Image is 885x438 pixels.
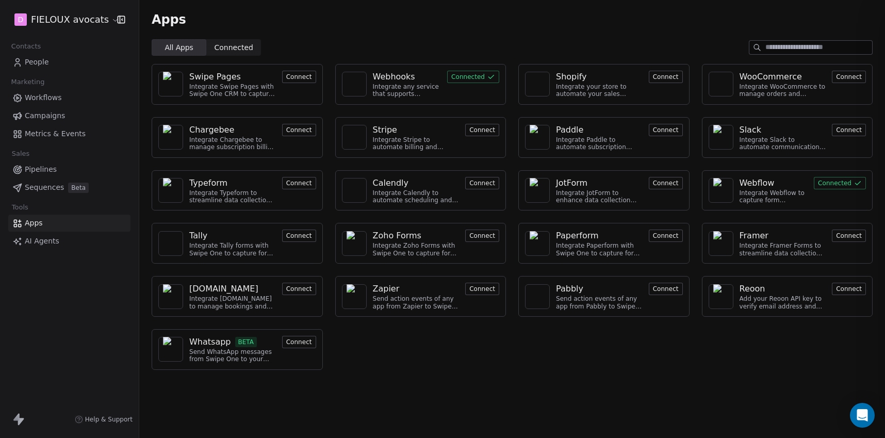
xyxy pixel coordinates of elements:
[373,283,460,295] a: Zapier
[713,125,729,150] img: NA
[282,230,316,242] button: Connect
[342,72,367,96] a: NA
[709,125,733,150] a: NA
[709,231,733,256] a: NA
[282,124,316,136] button: Connect
[8,161,130,178] a: Pipelines
[189,71,276,83] a: Swipe Pages
[282,177,316,189] button: Connect
[189,189,276,204] div: Integrate Typeform to streamline data collection and customer engagement.
[7,200,32,215] span: Tools
[740,283,765,295] div: Reoon
[373,136,460,151] div: Integrate Stripe to automate billing and payments.
[740,83,826,98] div: Integrate WooCommerce to manage orders and customer data
[25,164,57,175] span: Pipelines
[158,125,183,150] a: NA
[556,230,599,242] div: Paperform
[740,71,802,83] div: WooCommerce
[525,125,550,150] a: NA
[525,231,550,256] a: NA
[740,230,768,242] div: Framer
[282,337,316,347] a: Connect
[25,92,62,103] span: Workflows
[31,13,109,26] span: FIELOUX avocats
[7,74,49,90] span: Marketing
[8,179,130,196] a: SequencesBeta
[556,283,643,295] a: Pabbly
[556,124,643,136] a: Paddle
[189,71,241,83] div: Swipe Pages
[17,27,25,35] img: website_grey.svg
[740,71,826,83] a: WooCommerce
[373,124,460,136] a: Stripe
[740,189,808,204] div: Integrate Webflow to capture form submissions and automate customer engagement.
[189,348,276,363] div: Send WhatsApp messages from Swipe One to your customers
[814,178,866,188] a: Connected
[525,178,550,203] a: NA
[530,178,545,203] img: NA
[465,230,499,242] button: Connect
[117,60,125,68] img: tab_keywords_by_traffic_grey.svg
[12,11,110,28] button: DFIELOUX avocats
[347,125,362,150] img: NA
[465,125,499,135] a: Connect
[556,124,583,136] div: Paddle
[713,284,729,309] img: NA
[8,125,130,142] a: Metrics & Events
[163,284,178,309] img: NA
[465,178,499,188] a: Connect
[347,284,362,309] img: NA
[215,42,253,53] span: Connected
[832,284,866,294] a: Connect
[373,230,421,242] div: Zoho Forms
[189,336,231,348] div: Whatsapp
[189,242,276,257] div: Integrate Tally forms with Swipe One to capture form data.
[530,72,545,96] img: NA
[189,283,276,295] a: [DOMAIN_NAME]
[525,72,550,96] a: NA
[556,230,643,242] a: Paperform
[163,125,178,150] img: NA
[7,146,34,161] span: Sales
[163,178,178,203] img: NA
[740,242,826,257] div: Integrate Framer Forms to streamline data collection and customer engagement.
[27,27,117,35] div: Domaine: [DOMAIN_NAME]
[373,71,441,83] a: Webhooks
[7,39,45,54] span: Contacts
[373,71,415,83] div: Webhooks
[53,61,79,68] div: Domaine
[373,83,441,98] div: Integrate any service that supports webhooks with Swipe One to capture and automate data workflows.
[556,71,643,83] a: Shopify
[373,177,460,189] a: Calendly
[713,231,729,256] img: NA
[740,177,775,189] div: Webflow
[8,89,130,106] a: Workflows
[8,233,130,250] a: AI Agents
[649,71,683,83] button: Connect
[713,178,729,203] img: NA
[649,124,683,136] button: Connect
[163,231,178,256] img: NA
[373,177,408,189] div: Calendly
[373,124,397,136] div: Stripe
[525,284,550,309] a: NA
[189,124,276,136] a: Chargebee
[373,189,460,204] div: Integrate Calendly to automate scheduling and event management.
[189,336,276,348] a: WhatsappBETA
[68,183,89,193] span: Beta
[158,231,183,256] a: NA
[163,72,178,96] img: NA
[556,242,643,257] div: Integrate Paperform with Swipe One to capture form submissions.
[8,215,130,232] a: Apps
[465,283,499,295] button: Connect
[832,230,866,242] button: Connect
[530,231,545,256] img: NA
[850,403,875,428] div: Open Intercom Messenger
[282,178,316,188] a: Connect
[158,337,183,362] a: NA
[465,231,499,240] a: Connect
[85,415,133,424] span: Help & Support
[18,14,24,25] span: D
[75,415,133,424] a: Help & Support
[282,231,316,240] a: Connect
